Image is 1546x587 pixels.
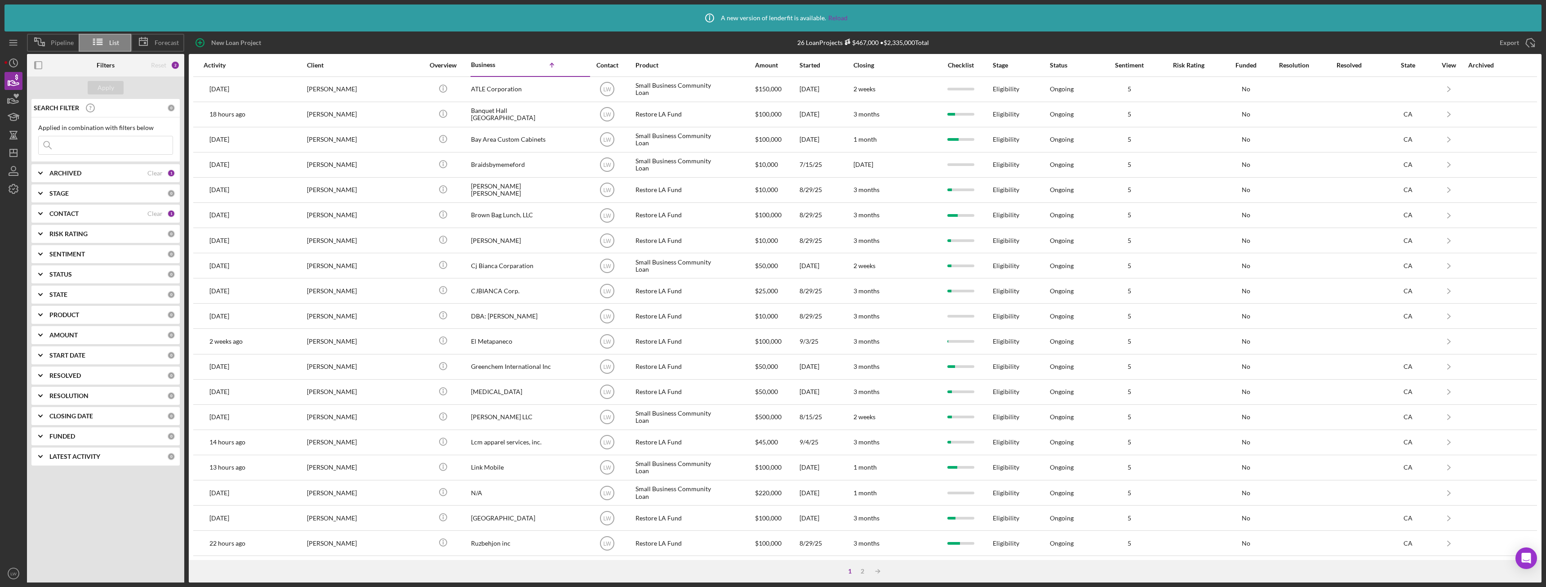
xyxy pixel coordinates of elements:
time: 2025-09-18 02:29 [209,464,245,471]
time: 2025-09-16 13:26 [209,161,229,168]
text: LW [604,263,612,269]
text: LW [604,187,612,193]
div: CA [1390,136,1426,143]
div: Eligibility [993,254,1036,278]
text: LW [604,439,612,446]
div: [PERSON_NAME] [307,178,397,202]
div: 1 [167,210,175,218]
time: 2025-09-17 21:36 [209,111,245,118]
div: [PERSON_NAME] [307,329,397,353]
div: No [1226,186,1266,193]
time: 2025-09-15 15:50 [209,186,229,193]
b: STATUS [49,271,72,278]
div: Braidsbymemeford [471,153,561,177]
text: LW [604,339,612,345]
div: Eligibility [993,481,1036,505]
span: $100,000 [755,514,782,522]
span: $100,000 [755,463,782,471]
div: 5 [1107,111,1152,118]
div: Funded [1226,62,1266,69]
time: 2025-09-16 21:12 [209,515,229,522]
div: CA [1390,515,1426,522]
div: 5 [1107,262,1152,269]
span: $10,000 [755,312,778,320]
div: No [1226,515,1266,522]
span: $45,000 [755,438,778,446]
div: State [1390,62,1426,69]
div: 0 [167,372,175,380]
div: Started [800,62,840,69]
text: LW [604,313,612,319]
time: 2025-09-15 07:00 [209,489,229,497]
div: Status [1050,62,1093,69]
div: 0 [167,412,175,420]
div: 8/29/25 [800,229,840,252]
div: Clear [147,210,163,217]
div: 7/15/25 [800,153,840,177]
div: 0 [167,432,175,440]
time: 3 months [853,211,880,219]
div: Risk Rating [1166,62,1211,69]
div: 0 [167,453,175,461]
div: Ongoing [1050,489,1074,497]
time: 1 month [853,489,877,497]
div: Activity [204,62,282,69]
time: 3 months [853,237,880,244]
time: 3 months [853,110,880,118]
div: 5 [1107,136,1152,143]
time: 3 months [853,312,880,320]
div: No [1226,338,1266,345]
div: Ongoing [1050,439,1074,446]
div: No [1226,388,1266,395]
div: Sentiment [1107,62,1152,69]
text: LW [604,112,612,118]
div: Cj Bianca Corparation [471,254,561,278]
time: 3 months [853,363,880,370]
div: Apply [98,81,114,94]
div: Ongoing [1050,85,1074,93]
div: [PERSON_NAME] [307,531,397,555]
div: [PERSON_NAME] [307,304,397,328]
div: CA [1390,237,1426,244]
text: LW [604,414,612,421]
text: LW [604,389,612,395]
div: ATLE Corporation [471,77,561,101]
button: New Loan Project [189,34,270,52]
time: 3 months [853,514,880,522]
div: Eligibility [993,279,1036,303]
div: 8/29/25 [800,279,840,303]
b: CLOSING DATE [49,412,93,420]
div: [PERSON_NAME] [307,103,397,126]
div: [PERSON_NAME] [307,77,397,101]
div: CA [1390,186,1426,193]
div: Restore LA Fund [635,329,725,353]
div: No [1226,136,1266,143]
time: 2025-09-15 19:25 [209,413,229,421]
b: STAGE [49,190,69,197]
a: Reload [828,14,848,22]
div: 8/29/25 [800,304,840,328]
span: $50,000 [755,262,778,269]
div: Product [635,62,725,69]
div: [GEOGRAPHIC_DATA] [471,506,561,530]
time: 2025-09-03 20:34 [209,338,243,345]
div: [PERSON_NAME] [307,279,397,303]
div: Brown Bag Lunch, LLC [471,203,561,227]
div: No [1226,439,1266,446]
div: Eligibility [993,430,1036,454]
div: Greenchem International Inc [471,355,561,379]
span: $100,000 [755,135,782,143]
div: Small Business Community Loan [635,254,725,278]
span: $25,000 [755,287,778,295]
div: [PERSON_NAME] [307,380,397,404]
text: LW [604,515,612,521]
b: SEARCH FILTER [34,104,79,112]
div: Business [471,61,516,68]
div: Restore LA Fund [635,506,725,530]
time: 2025-09-18 01:44 [209,439,245,446]
div: 2 [171,61,180,70]
div: Small Business Community Loan [635,153,725,177]
div: [PERSON_NAME] [307,405,397,429]
div: Resolved [1337,62,1377,69]
div: Eligibility [993,304,1036,328]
